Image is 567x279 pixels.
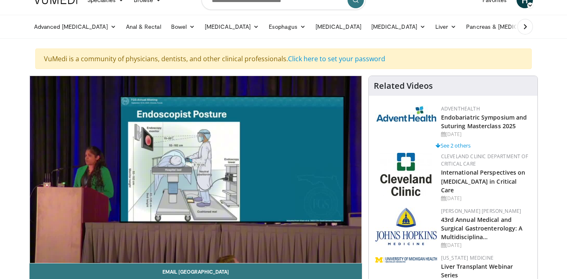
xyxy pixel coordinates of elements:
a: Bowel [166,18,200,35]
img: c99d8ef4-c3cd-4e38-8428-4f59a70fa7e8.jpg.150x105_q85_autocrop_double_scale_upscale_version-0.2.jpg [375,208,437,245]
a: 43rd Annual Medical and Surgical Gastroenterology: A Multidisciplina… [441,216,523,241]
a: Anal & Rectal [121,18,166,35]
a: Cleveland Clinic Department of Critical Care [441,153,528,167]
img: 5c3c682d-da39-4b33-93a5-b3fb6ba9580b.jpg.150x105_q85_autocrop_double_scale_upscale_version-0.2.jpg [375,105,437,122]
a: Pancreas & [MEDICAL_DATA] [461,18,557,35]
div: VuMedi is a community of physicians, dentists, and other clinical professionals. [35,48,532,69]
a: Click here to set your password [288,54,385,63]
a: [MEDICAL_DATA] [311,18,366,35]
a: See 2 others [436,142,471,149]
div: [DATE] [441,195,531,202]
h4: Related Videos [374,81,433,91]
div: [DATE] [441,242,531,249]
a: Esophagus [264,18,311,35]
a: [US_STATE] Medicine [441,254,494,261]
a: [MEDICAL_DATA] [366,18,430,35]
img: 7efbc4f9-e78b-438d-b5a1-5a81cc36a986.png.150x105_q85_autocrop_double_scale_upscale_version-0.2.png [375,257,437,263]
a: [MEDICAL_DATA] [200,18,264,35]
a: AdventHealth [441,105,480,112]
a: International Perspectives on [MEDICAL_DATA] in Critical Care [441,168,526,194]
a: Liver [430,18,461,35]
video-js: Video Player [30,76,362,263]
a: Advanced [MEDICAL_DATA] [29,18,121,35]
a: Liver Transplant Webinar Series [441,263,513,279]
div: [DATE] [441,131,531,138]
a: [PERSON_NAME] [PERSON_NAME] [441,208,521,214]
a: Endobariatric Symposium and Suturing Masterclass 2025 [441,113,527,130]
img: 5f0cf59e-536a-4b30-812c-ea06339c9532.jpg.150x105_q85_autocrop_double_scale_upscale_version-0.2.jpg [380,153,432,196]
